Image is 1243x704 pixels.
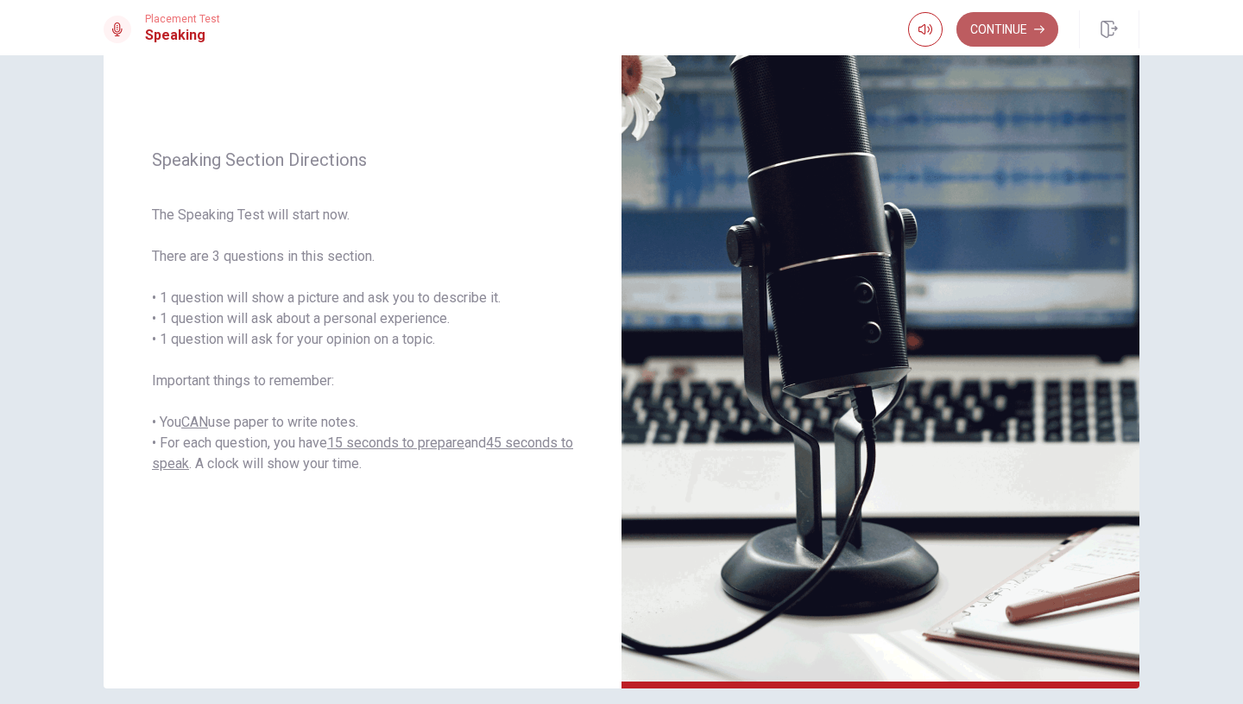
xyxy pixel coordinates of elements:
h1: Speaking [145,25,220,46]
span: The Speaking Test will start now. There are 3 questions in this section. • 1 question will show a... [152,205,573,474]
span: Placement Test [145,13,220,25]
button: Continue [956,12,1058,47]
u: 15 seconds to prepare [327,434,464,451]
u: CAN [181,414,208,430]
span: Speaking Section Directions [152,149,573,170]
